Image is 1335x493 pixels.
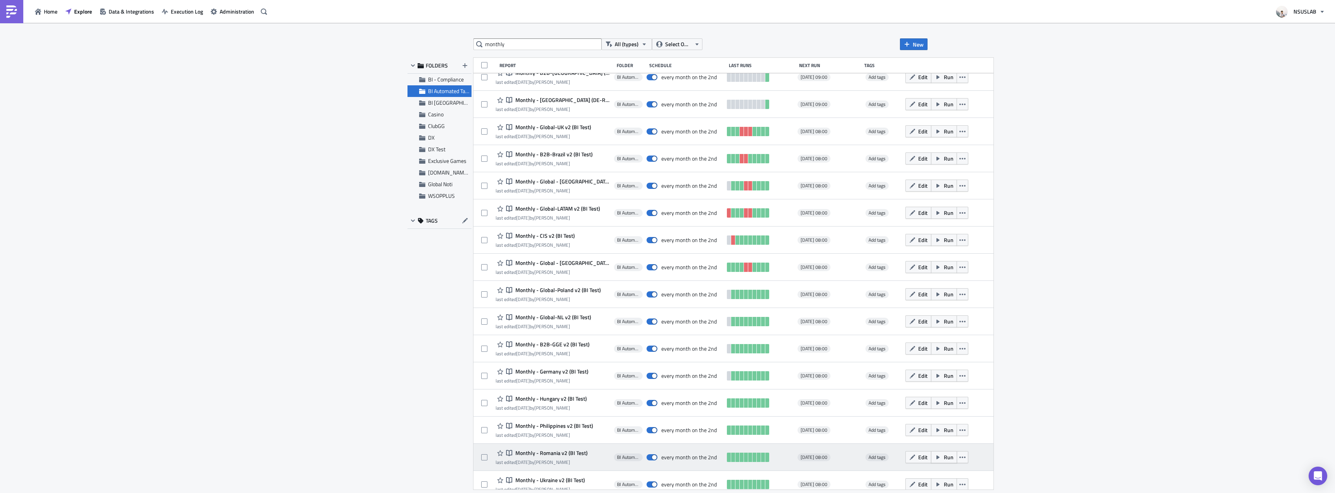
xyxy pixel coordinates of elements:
[913,40,924,48] span: New
[869,372,886,379] span: Add tags
[661,209,717,216] div: every month on the 2nd
[869,318,886,325] span: Add tags
[428,122,445,130] span: ClubGG
[496,188,610,194] div: last edited by [PERSON_NAME]
[661,155,717,162] div: every month on the 2nd
[931,234,957,246] button: Run
[931,288,957,300] button: Run
[617,62,645,68] div: Folder
[428,87,501,95] span: BI Automated Tableau Reporting
[869,73,886,81] span: Add tags
[602,38,652,50] button: All (types)
[496,79,610,85] div: last edited by [PERSON_NAME]
[900,38,928,50] button: New
[801,481,827,488] span: [DATE] 08:00
[905,397,931,409] button: Edit
[661,372,717,379] div: every month on the 2nd
[944,236,954,244] span: Run
[661,318,717,325] div: every month on the 2nd
[513,341,589,348] span: Monthly - B2B-GGE v2 (BI Test)
[516,214,530,221] time: 2025-06-03T18:41:15Z
[865,453,889,461] span: Add tags
[869,236,886,244] span: Add tags
[496,486,585,492] div: last edited by [PERSON_NAME]
[496,296,601,302] div: last edited by [PERSON_NAME]
[516,78,530,86] time: 2025-08-06T21:03:55Z
[516,160,530,167] time: 2025-06-03T18:43:07Z
[944,453,954,461] span: Run
[905,288,931,300] button: Edit
[931,424,957,436] button: Run
[171,7,203,16] span: Execution Log
[865,291,889,298] span: Add tags
[516,377,530,384] time: 2025-06-03T18:33:58Z
[944,73,954,81] span: Run
[869,182,886,189] span: Add tags
[428,133,435,142] span: DX
[496,215,600,221] div: last edited by [PERSON_NAME]
[617,481,640,488] span: BI Automated Tableau Reporting
[496,269,610,275] div: last edited by [PERSON_NAME]
[801,210,827,216] span: [DATE] 08:00
[869,291,886,298] span: Add tags
[944,344,954,353] span: Run
[931,478,957,490] button: Run
[513,314,591,321] span: Monthly - Global-NL v2 (BI Test)
[869,399,886,407] span: Add tags
[661,400,717,407] div: every month on the 2nd
[869,453,886,461] span: Add tags
[944,263,954,271] span: Run
[617,373,640,379] span: BI Automated Tableau Reporting
[865,73,889,81] span: Add tags
[516,350,530,357] time: 2025-06-03T18:34:41Z
[499,62,613,68] div: Report
[918,182,928,190] span: Edit
[944,100,954,108] span: Run
[931,207,957,219] button: Run
[74,7,92,16] span: Explore
[865,209,889,217] span: Add tags
[428,157,466,165] span: Exclusive Games
[615,40,638,48] span: All (types)
[801,318,827,325] span: [DATE] 08:00
[944,182,954,190] span: Run
[905,207,931,219] button: Edit
[931,71,957,83] button: Run
[944,209,954,217] span: Run
[931,343,957,355] button: Run
[5,5,18,18] img: PushMetrics
[96,5,158,17] button: Data & Integrations
[801,291,827,298] span: [DATE] 08:00
[801,454,827,460] span: [DATE] 08:00
[799,62,861,68] div: Next Run
[801,346,827,352] span: [DATE] 08:00
[426,62,448,69] span: FOLDERS
[801,427,827,433] span: [DATE] 08:00
[865,100,889,108] span: Add tags
[944,399,954,407] span: Run
[931,152,957,164] button: Run
[516,431,530,439] time: 2025-06-03T18:31:02Z
[665,40,691,48] span: Select Owner
[1275,5,1288,18] img: Avatar
[661,454,717,461] div: every month on the 2nd
[931,370,957,382] button: Run
[801,237,827,243] span: [DATE] 08:00
[865,345,889,353] span: Add tags
[617,454,640,460] span: BI Automated Tableau Reporting
[918,480,928,488] span: Edit
[617,183,640,189] span: BI Automated Tableau Reporting
[496,323,591,329] div: last edited by [PERSON_NAME]
[801,400,827,406] span: [DATE] 08:00
[865,426,889,434] span: Add tags
[918,372,928,380] span: Edit
[865,182,889,190] span: Add tags
[617,156,640,162] span: BI Automated Tableau Reporting
[496,351,589,356] div: last edited by [PERSON_NAME]
[944,480,954,488] span: Run
[931,180,957,192] button: Run
[513,178,610,185] span: Monthly - Global - Canada - Rest v2 (BI Test)
[944,372,954,380] span: Run
[496,242,575,248] div: last edited by [PERSON_NAME]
